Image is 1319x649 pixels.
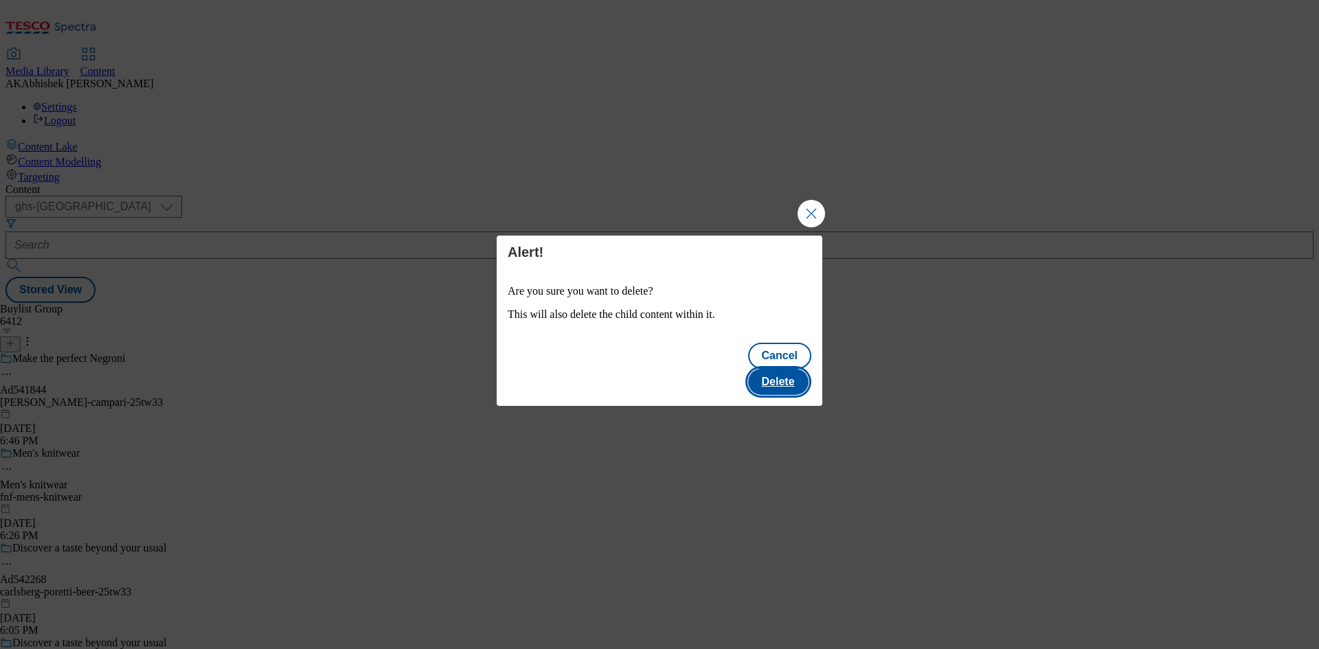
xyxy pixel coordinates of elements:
[497,236,822,406] div: Modal
[748,343,811,369] button: Cancel
[508,244,811,260] h4: Alert!
[508,308,811,321] p: This will also delete the child content within it.
[748,369,809,395] button: Delete
[508,285,811,297] p: Are you sure you want to delete?
[798,200,825,227] button: Close Modal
